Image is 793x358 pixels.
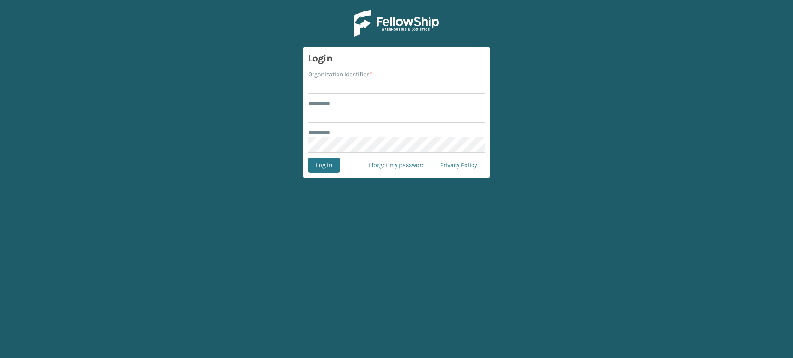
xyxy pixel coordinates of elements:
label: Organization Identifier [308,70,372,79]
img: Logo [354,10,439,37]
a: I forgot my password [361,158,433,173]
h3: Login [308,52,485,65]
a: Privacy Policy [433,158,485,173]
button: Log In [308,158,340,173]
